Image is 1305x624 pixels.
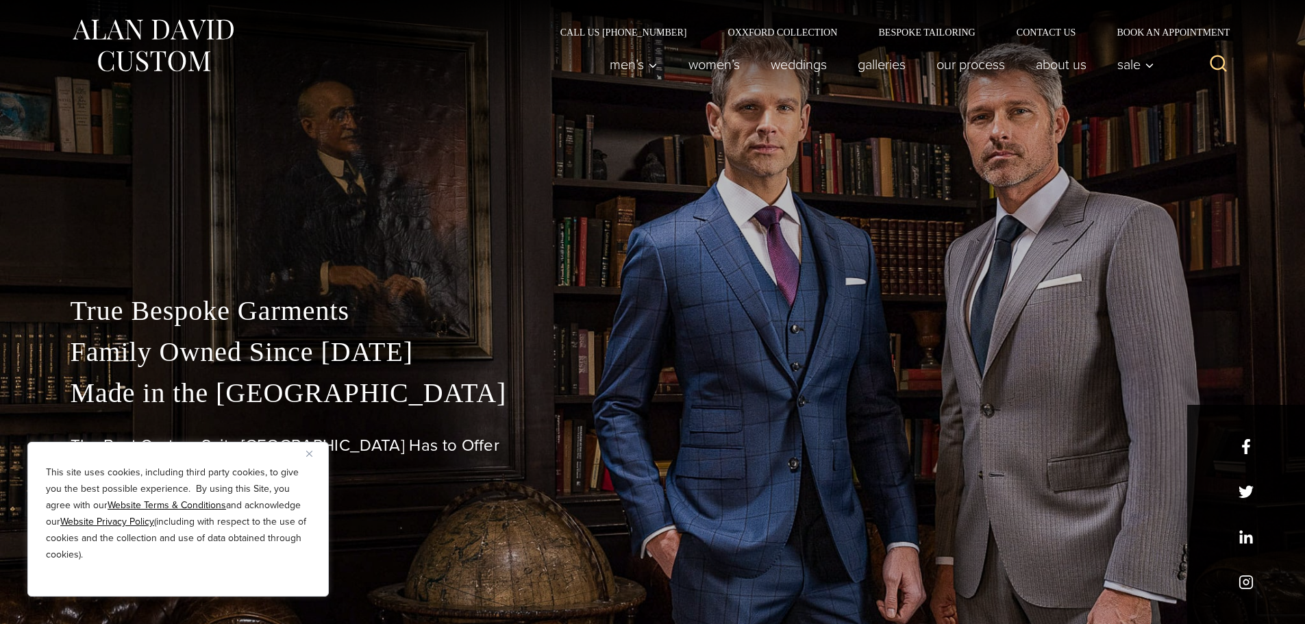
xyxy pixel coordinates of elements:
a: Contact Us [996,27,1097,37]
button: View Search Form [1202,48,1235,81]
a: weddings [755,51,842,78]
a: Galleries [842,51,921,78]
a: Oxxford Collection [707,27,858,37]
a: Book an Appointment [1096,27,1234,37]
span: Sale [1117,58,1154,71]
a: Bespoke Tailoring [858,27,995,37]
p: True Bespoke Garments Family Owned Since [DATE] Made in the [GEOGRAPHIC_DATA] [71,290,1235,414]
a: Website Terms & Conditions [108,498,226,512]
span: Men’s [610,58,658,71]
a: Call Us [PHONE_NUMBER] [540,27,708,37]
nav: Secondary Navigation [540,27,1235,37]
a: Website Privacy Policy [60,514,154,529]
a: About Us [1020,51,1102,78]
a: Women’s [673,51,755,78]
h1: The Best Custom Suits [GEOGRAPHIC_DATA] Has to Offer [71,436,1235,455]
img: Alan David Custom [71,15,235,76]
p: This site uses cookies, including third party cookies, to give you the best possible experience. ... [46,464,310,563]
img: Close [306,451,312,457]
a: Our Process [921,51,1020,78]
button: Close [306,445,323,462]
nav: Primary Navigation [594,51,1161,78]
